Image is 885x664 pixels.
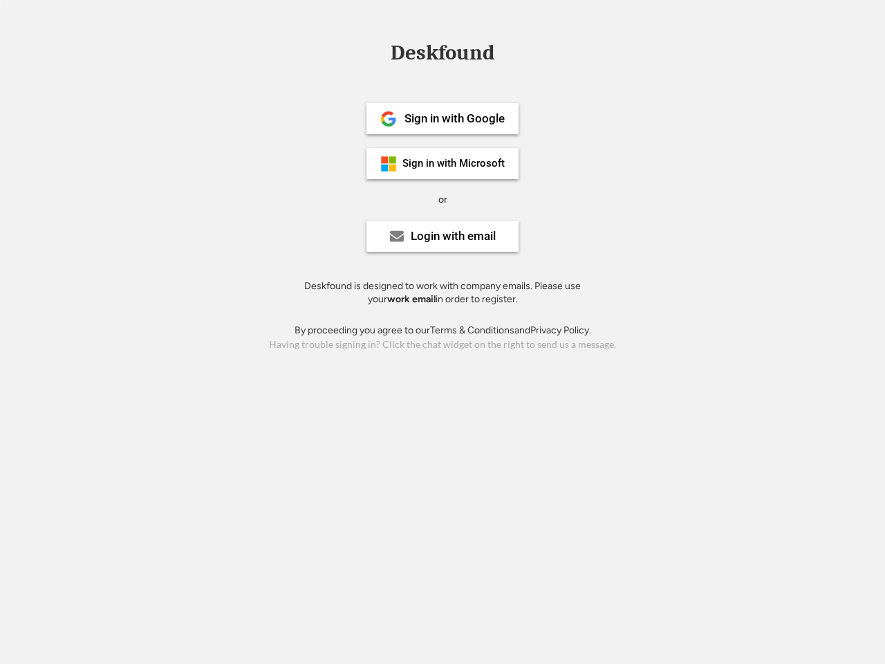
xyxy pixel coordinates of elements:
div: Login with email [411,230,496,242]
a: Terms & Conditions [430,324,514,336]
strong: work email [387,293,436,305]
div: Sign in with Microsoft [402,158,505,169]
img: ms-symbollockup_mssymbol_19.png [380,156,397,172]
div: Deskfound [384,42,501,64]
div: By proceeding you agree to our and [295,324,591,338]
div: or [438,193,447,207]
div: Deskfound is designed to work with company emails. Please use your in order to register. [287,279,598,306]
div: Sign in with Google [404,113,505,124]
a: Privacy Policy. [530,324,591,336]
img: 1024px-Google__G__Logo.svg.png [380,111,397,127]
